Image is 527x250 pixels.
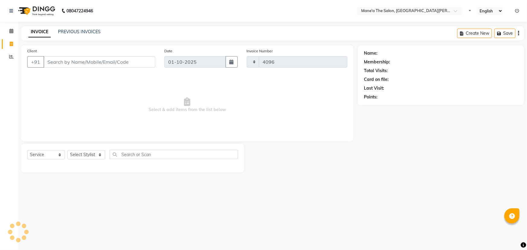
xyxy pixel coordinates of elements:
input: Search or Scan [110,150,238,159]
div: Total Visits: [364,68,388,74]
div: Card on file: [364,76,389,83]
div: Name: [364,50,378,56]
label: Invoice Number [247,48,273,54]
button: Create New [457,29,492,38]
div: Last Visit: [364,85,384,91]
div: Membership: [364,59,390,65]
input: Search by Name/Mobile/Email/Code [43,56,155,68]
b: 08047224946 [66,2,93,19]
label: Client [27,48,37,54]
a: PREVIOUS INVOICES [58,29,101,34]
label: Date [164,48,172,54]
button: Save [494,29,516,38]
span: Select & add items from the list below [27,75,347,135]
img: logo [15,2,57,19]
div: Points: [364,94,378,100]
a: INVOICE [28,27,51,37]
button: +91 [27,56,44,68]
